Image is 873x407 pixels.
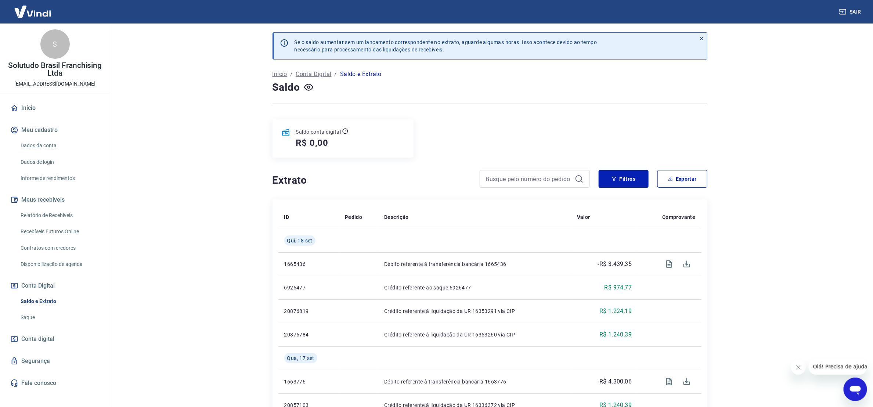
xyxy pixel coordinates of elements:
p: Crédito referente à liquidação da UR 16353260 via CIP [384,331,565,338]
p: Pedido [345,213,362,221]
button: Meu cadastro [9,122,101,138]
a: Conta digital [9,331,101,347]
p: -R$ 3.439,35 [598,260,632,269]
a: Fale conosco [9,375,101,391]
a: Dados da conta [18,138,101,153]
p: 20876784 [284,331,333,338]
img: Vindi [9,0,57,23]
a: Início [273,70,287,79]
span: Conta digital [21,334,54,344]
p: Comprovante [662,213,695,221]
button: Conta Digital [9,278,101,294]
span: Visualizar [660,255,678,273]
iframe: Botão para abrir a janela de mensagens [844,378,867,401]
a: Saldo e Extrato [18,294,101,309]
p: / [335,70,337,79]
iframe: Mensagem da empresa [809,359,867,375]
button: Filtros [599,170,649,188]
p: Crédito referente à liquidação da UR 16353291 via CIP [384,307,565,315]
p: R$ 1.224,19 [599,307,632,316]
span: Visualizar [660,373,678,390]
p: Débito referente à transferência bancária 1663776 [384,378,565,385]
a: Informe de rendimentos [18,171,101,186]
h4: Saldo [273,80,300,95]
a: Conta Digital [296,70,331,79]
p: -R$ 4.300,06 [598,377,632,386]
p: Valor [577,213,590,221]
div: S [40,29,70,59]
p: Saldo conta digital [296,128,341,136]
p: R$ 974,77 [605,283,632,292]
p: Saldo e Extrato [340,70,382,79]
a: Recebíveis Futuros Online [18,224,101,239]
p: R$ 1.240,39 [599,330,632,339]
button: Sair [838,5,864,19]
h5: R$ 0,00 [296,137,329,149]
p: Débito referente à transferência bancária 1665436 [384,260,565,268]
a: Contratos com credores [18,241,101,256]
span: Download [678,255,696,273]
p: Descrição [384,213,409,221]
a: Início [9,100,101,116]
span: Download [678,373,696,390]
a: Saque [18,310,101,325]
a: Relatório de Recebíveis [18,208,101,223]
span: Qua, 17 set [287,354,314,362]
a: Dados de login [18,155,101,170]
a: Segurança [9,353,101,369]
p: / [290,70,293,79]
a: Disponibilização de agenda [18,257,101,272]
p: [EMAIL_ADDRESS][DOMAIN_NAME] [14,80,95,88]
span: Qui, 18 set [287,237,313,244]
h4: Extrato [273,173,471,188]
input: Busque pelo número do pedido [486,173,572,184]
p: 1663776 [284,378,333,385]
p: Se o saldo aumentar sem um lançamento correspondente no extrato, aguarde algumas horas. Isso acon... [295,39,597,53]
p: 1665436 [284,260,333,268]
p: Solutudo Brasil Franchising Ltda [6,62,104,77]
p: ID [284,213,289,221]
p: Crédito referente ao saque 6926477 [384,284,565,291]
p: 20876819 [284,307,333,315]
p: 6926477 [284,284,333,291]
span: Olá! Precisa de ajuda? [4,5,62,11]
button: Exportar [657,170,707,188]
iframe: Fechar mensagem [791,360,806,375]
button: Meus recebíveis [9,192,101,208]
